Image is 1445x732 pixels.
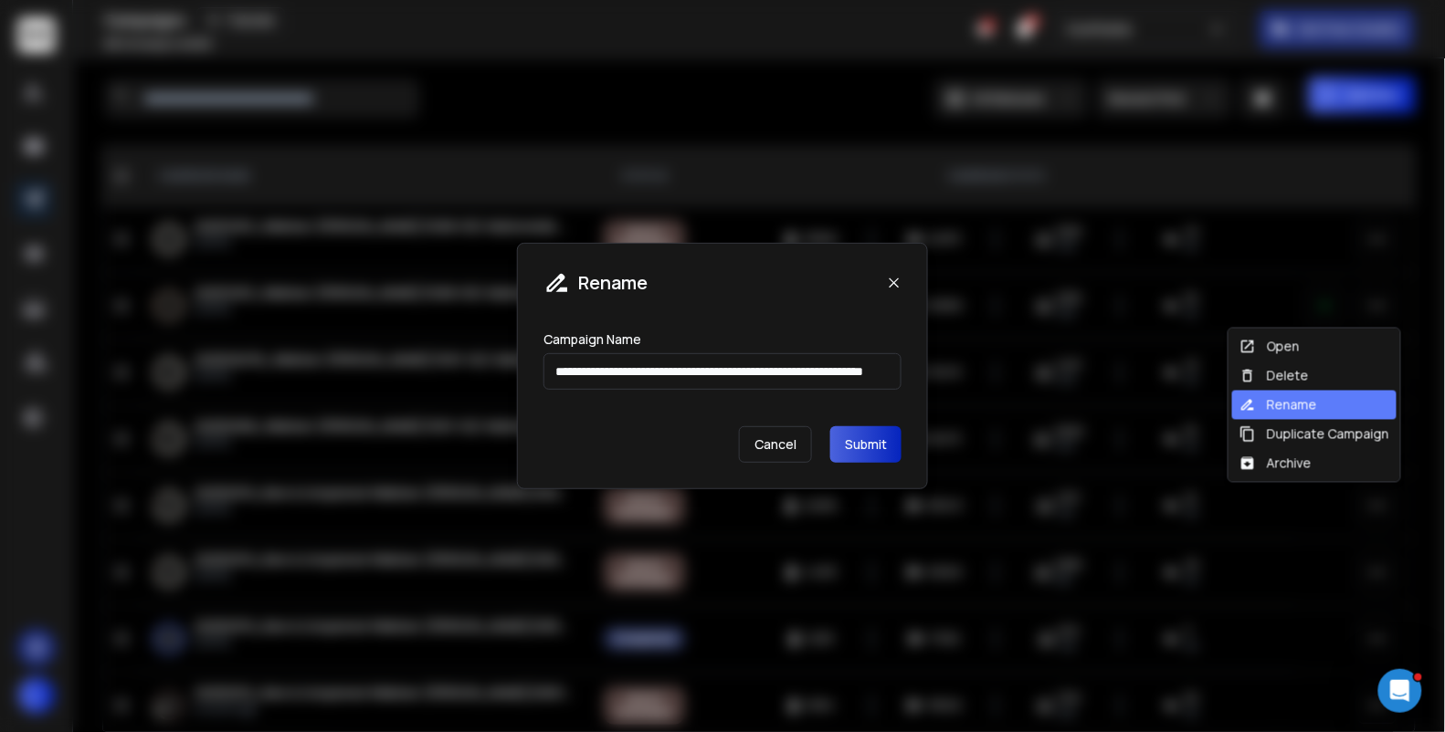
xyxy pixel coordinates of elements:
div: Delete [1239,367,1309,385]
div: Open [1239,338,1300,356]
div: Archive [1239,455,1312,473]
div: Rename [1239,396,1317,414]
h1: Rename [578,270,648,296]
button: Submit [830,426,902,463]
div: Duplicate Campaign [1239,425,1389,444]
iframe: Intercom live chat [1378,669,1422,713]
label: Campaign Name [543,333,641,346]
p: Cancel [739,426,812,463]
